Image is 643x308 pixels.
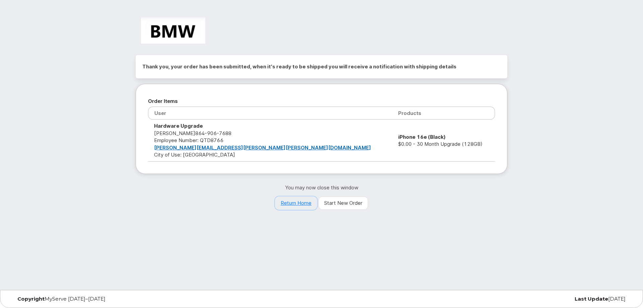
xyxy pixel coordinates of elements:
div: [DATE] [425,296,631,302]
img: BMW Manufacturing Co LLC [141,17,205,44]
iframe: Messenger Launcher [614,279,638,303]
h2: Thank you, your order has been submitted, when it's ready to be shipped you will receive a notifi... [142,62,501,72]
th: User [148,107,392,120]
a: Start New Order [318,196,368,210]
span: 864 [195,130,231,136]
td: $0.00 - 30 Month Upgrade (128GB) [392,120,495,161]
strong: Last Update [575,296,608,302]
a: [PERSON_NAME][EMAIL_ADDRESS][PERSON_NAME][PERSON_NAME][DOMAIN_NAME] [154,144,371,151]
td: [PERSON_NAME] City of Use: [GEOGRAPHIC_DATA] [148,120,392,161]
span: 7688 [217,130,231,136]
strong: iPhone 16e (Black) [398,134,446,140]
span: 906 [205,130,217,136]
strong: Copyright [17,296,45,302]
div: MyServe [DATE]–[DATE] [12,296,218,302]
h2: Order Items [148,96,495,106]
th: Products [392,107,495,120]
a: Return Home [275,196,317,210]
p: You may now close this window [136,184,507,191]
span: Employee Number: QTD8766 [154,137,223,143]
strong: Hardware Upgrade [154,123,203,129]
